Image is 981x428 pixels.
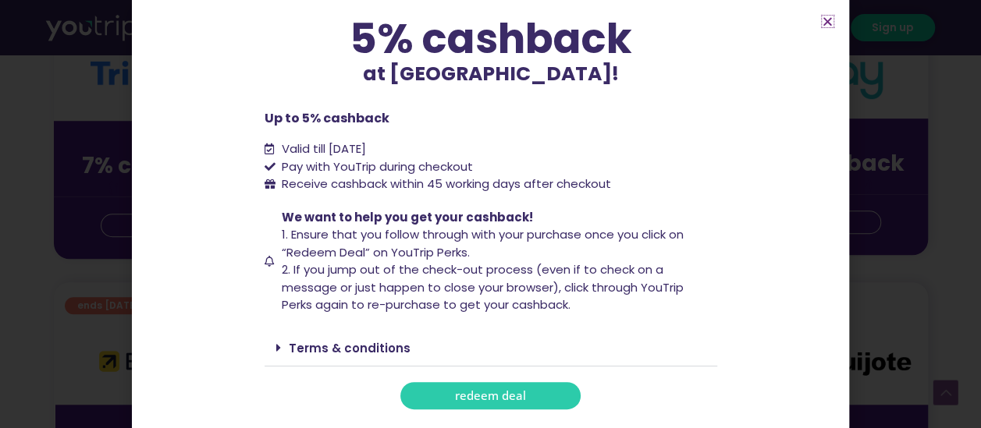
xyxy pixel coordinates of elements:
div: Terms & conditions [265,330,717,366]
a: Terms & conditions [289,340,411,356]
a: redeem deal [400,382,581,409]
div: 5% cashback [265,18,717,59]
span: We want to help you get your cashback! [282,209,533,225]
p: at [GEOGRAPHIC_DATA]! [265,59,717,89]
a: Close [822,16,833,27]
span: 1. Ensure that you follow through with your purchase once you click on “Redeem Deal” on YouTrip P... [282,226,684,260]
span: 2. If you jump out of the check-out process (even if to check on a message or just happen to clos... [282,261,684,313]
span: redeem deal [455,390,526,401]
span: Receive cashback within 45 working days after checkout [278,175,611,193]
span: Pay with YouTrip during checkout [278,158,473,176]
p: Up to 5% cashback [265,109,717,128]
span: Valid till [DATE] [278,140,366,158]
